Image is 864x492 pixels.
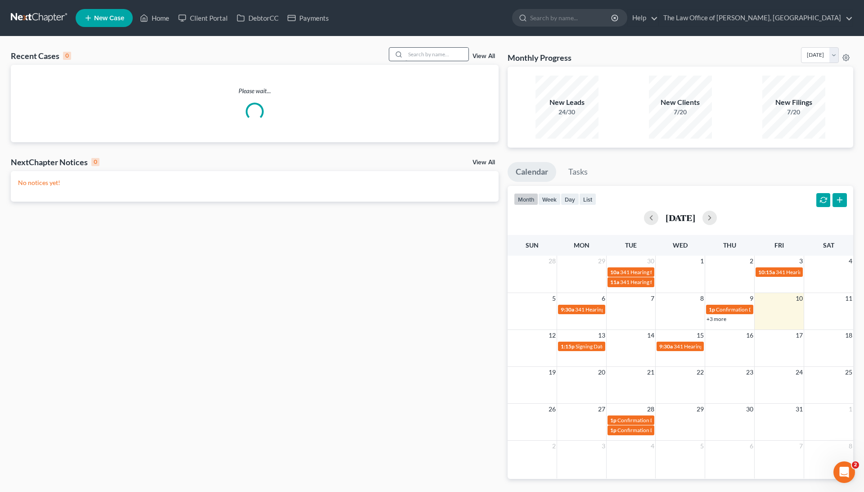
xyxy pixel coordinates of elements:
[617,417,760,424] span: Confirmation Date for [PERSON_NAME] & [PERSON_NAME]
[716,306,862,313] span: Confirmation Date for [PERSON_NAME] II - [PERSON_NAME]
[745,330,754,341] span: 16
[597,404,606,415] span: 27
[232,10,283,26] a: DebtorCC
[762,108,825,117] div: 7/20
[646,404,655,415] span: 28
[526,241,539,249] span: Sun
[628,10,658,26] a: Help
[18,178,491,187] p: No notices yet!
[798,256,804,266] span: 3
[551,293,557,304] span: 5
[699,256,705,266] span: 1
[848,404,853,415] span: 1
[646,256,655,266] span: 30
[11,157,99,167] div: NextChapter Notices
[535,97,598,108] div: New Leads
[798,441,804,451] span: 7
[844,367,853,378] span: 25
[135,10,174,26] a: Home
[11,50,71,61] div: Recent Cases
[674,343,754,350] span: 341 Hearing for [PERSON_NAME]
[561,193,579,205] button: day
[848,441,853,451] span: 8
[823,241,834,249] span: Sat
[535,108,598,117] div: 24/30
[601,441,606,451] span: 3
[774,241,784,249] span: Fri
[405,48,468,61] input: Search by name...
[723,241,736,249] span: Thu
[548,367,557,378] span: 19
[795,293,804,304] span: 10
[508,52,571,63] h3: Monthly Progress
[776,269,856,275] span: 341 Hearing for [PERSON_NAME]
[174,10,232,26] a: Client Portal
[620,269,701,275] span: 341 Hearing for [PERSON_NAME]
[699,293,705,304] span: 8
[646,330,655,341] span: 14
[561,306,574,313] span: 9:30a
[795,330,804,341] span: 17
[706,316,726,322] a: +3 more
[844,293,853,304] span: 11
[94,15,124,22] span: New Case
[852,461,859,469] span: 2
[617,427,713,433] span: Confirmation Date for [PERSON_NAME]
[696,404,705,415] span: 29
[709,306,715,313] span: 1p
[844,330,853,341] span: 18
[514,193,538,205] button: month
[508,162,556,182] a: Calendar
[548,330,557,341] span: 12
[579,193,596,205] button: list
[561,343,575,350] span: 1:15p
[650,441,655,451] span: 4
[762,97,825,108] div: New Filings
[745,404,754,415] span: 30
[610,427,616,433] span: 1p
[560,162,596,182] a: Tasks
[650,293,655,304] span: 7
[699,441,705,451] span: 5
[795,404,804,415] span: 31
[63,52,71,60] div: 0
[283,10,333,26] a: Payments
[597,256,606,266] span: 29
[696,330,705,341] span: 15
[625,241,637,249] span: Tue
[659,343,673,350] span: 9:30a
[472,159,495,166] a: View All
[749,293,754,304] span: 9
[749,441,754,451] span: 6
[610,269,619,275] span: 10a
[576,343,656,350] span: Signing Date for [PERSON_NAME]
[649,97,712,108] div: New Clients
[575,306,710,313] span: 341 Hearing for [PERSON_NAME][GEOGRAPHIC_DATA]
[597,330,606,341] span: 13
[646,367,655,378] span: 21
[548,404,557,415] span: 26
[472,53,495,59] a: View All
[758,269,775,275] span: 10:15a
[659,10,853,26] a: The Law Office of [PERSON_NAME], [GEOGRAPHIC_DATA]
[620,279,748,285] span: 341 Hearing for [PERSON_NAME] & [PERSON_NAME]
[530,9,612,26] input: Search by name...
[538,193,561,205] button: week
[11,86,499,95] p: Please wait...
[795,367,804,378] span: 24
[833,461,855,483] iframe: Intercom live chat
[649,108,712,117] div: 7/20
[601,293,606,304] span: 6
[696,367,705,378] span: 22
[597,367,606,378] span: 20
[548,256,557,266] span: 28
[551,441,557,451] span: 2
[610,279,619,285] span: 11a
[848,256,853,266] span: 4
[610,417,616,424] span: 1p
[666,213,695,222] h2: [DATE]
[574,241,589,249] span: Mon
[673,241,688,249] span: Wed
[91,158,99,166] div: 0
[749,256,754,266] span: 2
